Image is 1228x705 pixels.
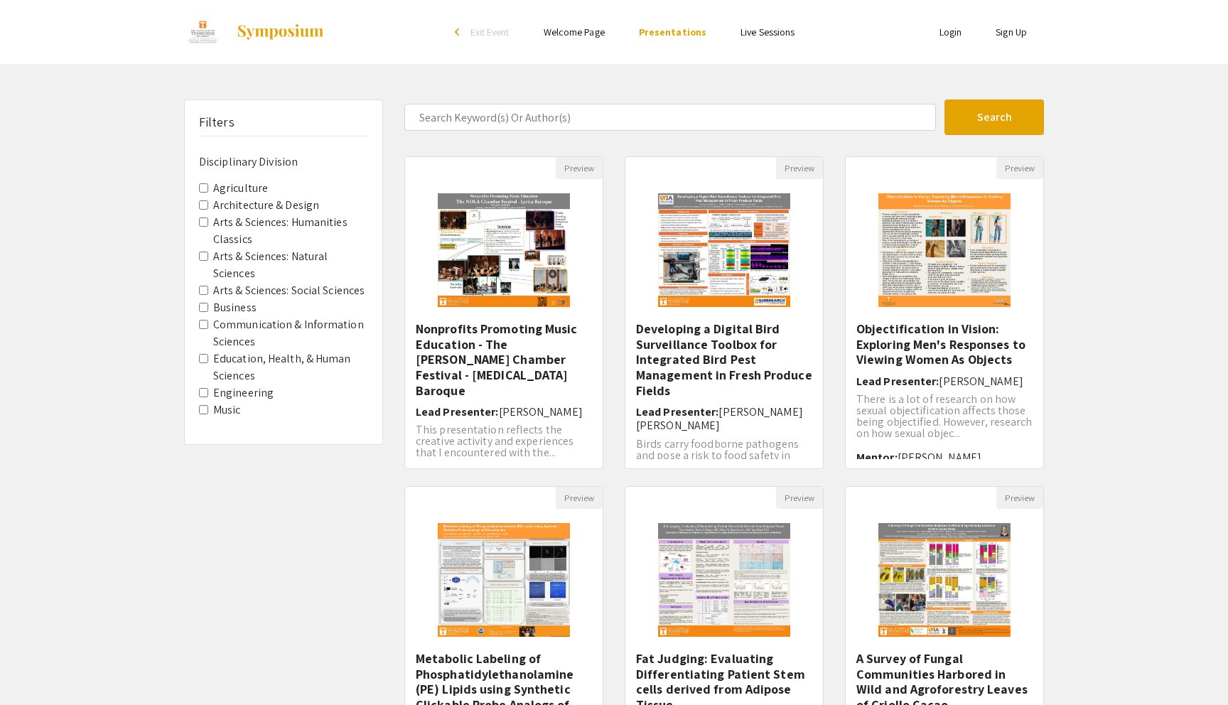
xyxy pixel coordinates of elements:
label: Music [213,402,241,419]
label: Business [213,299,257,316]
label: Architecture & Design [213,197,319,214]
label: Arts & Sciences: Social Sciences [213,282,365,299]
h5: Developing a Digital Bird Surveillance Toolbox for Integrated Bird Pest Management in Fresh Produ... [636,321,812,398]
img: <p>Objectification in Vision: Exploring Men's Responses to Viewing Women As Objects</p> [864,179,1025,321]
img: <p>Fat Judging: Evaluating Differentiating Patient Stem cells derived from Adipose Tissue</p> [644,509,805,651]
h5: Nonprofits Promoting Music Education - The [PERSON_NAME] Chamber Festival - [MEDICAL_DATA] Baroque [416,321,592,398]
a: Live Sessions [740,26,795,38]
img: <p>Metabolic Labeling of Phosphatidylethanolamine (PE) Lipids using Synthetic Clickable Probe Ana... [424,509,585,651]
a: Discovery Day 2024 [184,14,325,50]
label: Engineering [213,384,274,402]
a: Presentations [639,26,706,38]
span: This presentation reflects the creative activity and experiences that I encountered with the... [416,422,573,460]
a: Welcome Page [544,26,605,38]
label: Education, Health, & Human Sciences [213,350,368,384]
img: Symposium by ForagerOne [236,23,325,41]
a: Login [939,26,962,38]
h5: Objectification in Vision: Exploring Men's Responses to Viewing Women As Objects [856,321,1033,367]
h6: Lead Presenter: [416,405,592,419]
p: Birds carry foodborne pathogens and pose a risk to food safety in fresh produce fields. Farmers t... [636,438,812,484]
button: Preview [556,157,603,179]
p: There is a lot of research on how sexual objectification affects those being objectified. However... [856,394,1033,439]
span: [PERSON_NAME] [939,374,1023,389]
button: Preview [776,487,823,509]
div: Open Presentation <p>Objectification in Vision: Exploring Men's Responses to Viewing Women As Obj... [845,156,1044,469]
label: Arts & Sciences: Humanities Classics [213,214,368,248]
button: Preview [556,487,603,509]
h6: Lead Presenter: [636,405,812,432]
h5: Filters [199,114,235,130]
span: Exit Event [470,26,510,38]
label: Agriculture [213,180,268,197]
span: [PERSON_NAME] [PERSON_NAME] [636,404,803,433]
button: Search [944,99,1044,135]
span: Mentor: [856,450,898,465]
input: Search Keyword(s) Or Author(s) [404,104,936,131]
div: Open Presentation <p>Developing a Digital Bird Surveillance Toolbox for Integrated Bird Pest Mana... [625,156,824,469]
a: Sign Up [996,26,1027,38]
h6: Lead Presenter: [856,375,1033,388]
button: Preview [996,487,1043,509]
div: Open Presentation <p>Nonprofits Promoting Music Education - The NOLA Chamber Festival - Lyrica Ba... [404,156,603,469]
iframe: Chat [11,641,60,694]
button: Preview [996,157,1043,179]
span: [PERSON_NAME] [499,404,583,419]
img: <p>Nonprofits Promoting Music Education - The NOLA Chamber Festival - Lyrica Baroque</p> [424,179,585,321]
img: <p>A Survey of Fungal Communities Harbored in Wild and Agroforestry Leaves of Criollo Cacao</p> [864,509,1025,651]
label: Arts & Sciences: Natural Sciences [213,248,368,282]
div: arrow_back_ios [455,28,463,36]
span: [PERSON_NAME], [PERSON_NAME] [PERSON_NAME] [856,450,1027,478]
img: <p>Developing a Digital Bird Surveillance Toolbox for Integrated Bird Pest Management in Fresh Pr... [644,179,805,321]
img: Discovery Day 2024 [184,14,222,50]
label: Communication & Information Sciences [213,316,368,350]
button: Preview [776,157,823,179]
h6: Disciplinary Division [199,155,368,168]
